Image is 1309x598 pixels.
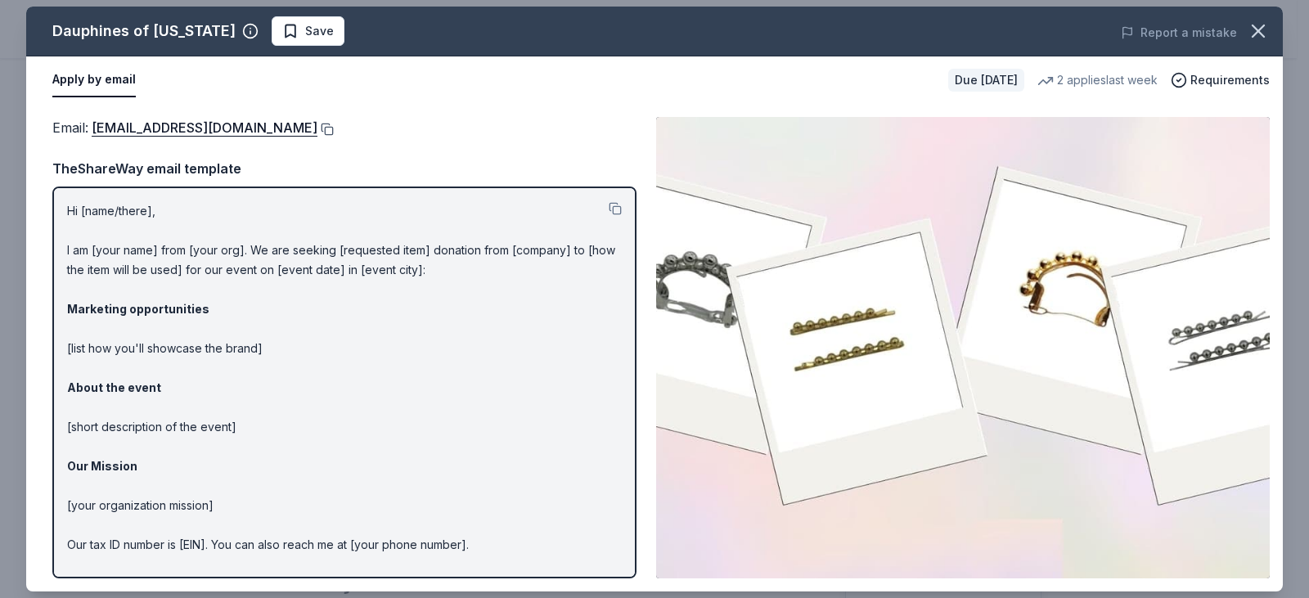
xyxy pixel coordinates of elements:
span: Requirements [1190,70,1270,90]
button: Apply by email [52,63,136,97]
button: Report a mistake [1121,23,1237,43]
img: Image for Dauphines of New York [656,117,1270,578]
strong: Our Mission [67,459,137,473]
div: Due [DATE] [948,69,1024,92]
a: [EMAIL_ADDRESS][DOMAIN_NAME] [92,117,317,138]
strong: Marketing opportunities [67,302,209,316]
button: Save [272,16,344,46]
div: 2 applies last week [1037,70,1158,90]
span: Save [305,21,334,41]
span: Email : [52,119,317,136]
button: Requirements [1171,70,1270,90]
div: Dauphines of [US_STATE] [52,18,236,44]
strong: About the event [67,380,161,394]
div: TheShareWay email template [52,158,637,179]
